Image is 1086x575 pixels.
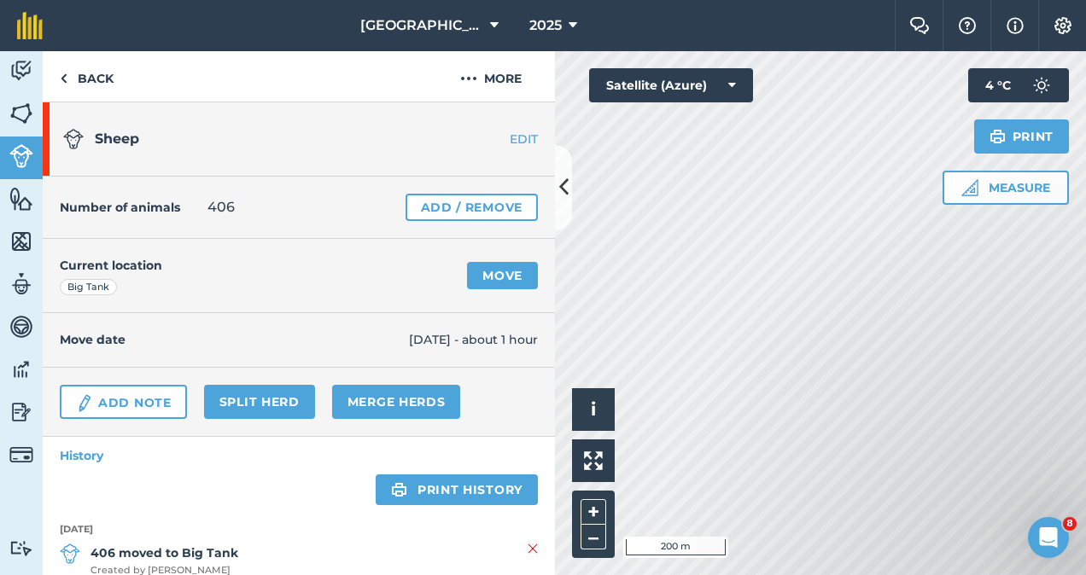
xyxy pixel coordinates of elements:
img: svg+xml;base64,PD94bWwgdmVyc2lvbj0iMS4wIiBlbmNvZGluZz0idXRmLTgiPz4KPCEtLSBHZW5lcmF0b3I6IEFkb2JlIE... [63,129,84,149]
strong: 406 moved to Big Tank [90,543,238,562]
img: svg+xml;base64,PHN2ZyB4bWxucz0iaHR0cDovL3d3dy53My5vcmcvMjAwMC9zdmciIHdpZHRoPSI5IiBoZWlnaHQ9IjI0Ii... [60,68,67,89]
img: svg+xml;base64,PD94bWwgdmVyc2lvbj0iMS4wIiBlbmNvZGluZz0idXRmLTgiPz4KPCEtLSBHZW5lcmF0b3I6IEFkb2JlIE... [9,399,33,425]
a: EDIT [447,131,555,148]
span: 406 [207,197,235,218]
a: Move [467,262,538,289]
button: Home [267,7,300,39]
span: [DATE] - about 1 hour [409,330,538,349]
img: svg+xml;base64,PD94bWwgdmVyc2lvbj0iMS4wIiBlbmNvZGluZz0idXRmLTgiPz4KPCEtLSBHZW5lcmF0b3I6IEFkb2JlIE... [9,144,33,168]
button: Emoji picker [26,444,40,458]
button: 4 °C [968,68,1069,102]
img: svg+xml;base64,PD94bWwgdmVyc2lvbj0iMS4wIiBlbmNvZGluZz0idXRmLTgiPz4KPCEtLSBHZW5lcmF0b3I6IEFkb2JlIE... [60,543,80,564]
button: Send a message… [293,438,320,465]
img: svg+xml;base64,PHN2ZyB4bWxucz0iaHR0cDovL3d3dy53My5vcmcvMjAwMC9zdmciIHdpZHRoPSIyMiIgaGVpZ2h0PSIzMC... [528,538,538,559]
strong: [DATE] [60,522,538,537]
button: go back [11,7,44,39]
span: 2025 [529,15,562,36]
img: svg+xml;base64,PD94bWwgdmVyc2lvbj0iMS4wIiBlbmNvZGluZz0idXRmLTgiPz4KPCEtLSBHZW5lcmF0b3I6IEFkb2JlIE... [1025,68,1059,102]
img: Ruler icon [961,179,978,196]
p: Active [83,21,117,38]
span: i [591,398,596,420]
span: 4 ° C [985,68,1011,102]
img: A cog icon [1053,17,1073,34]
img: A question mark icon [957,17,978,34]
span: Sheep [95,131,139,147]
img: Profile image for Daisy [49,9,76,37]
img: svg+xml;base64,PD94bWwgdmVyc2lvbj0iMS4wIiBlbmNvZGluZz0idXRmLTgiPz4KPCEtLSBHZW5lcmF0b3I6IEFkb2JlIE... [9,314,33,340]
h4: Current location [60,256,162,275]
button: i [572,388,615,431]
textarea: Message… [15,409,327,438]
img: svg+xml;base64,PD94bWwgdmVyc2lvbj0iMS4wIiBlbmNvZGluZz0idXRmLTgiPz4KPCEtLSBHZW5lcmF0b3I6IEFkb2JlIE... [9,540,33,556]
div: Daisy • [DATE] [27,394,104,404]
h1: Daisy [83,9,120,21]
button: Measure [943,171,1069,205]
img: svg+xml;base64,PD94bWwgdmVyc2lvbj0iMS4wIiBlbmNvZGluZz0idXRmLTgiPz4KPCEtLSBHZW5lcmF0b3I6IEFkb2JlIE... [9,271,33,297]
img: svg+xml;base64,PHN2ZyB4bWxucz0iaHR0cDovL3d3dy53My5vcmcvMjAwMC9zdmciIHdpZHRoPSIyMCIgaGVpZ2h0PSIyNC... [460,68,477,89]
img: fieldmargin Logo [17,12,43,39]
h4: Number of animals [60,198,180,217]
span: 8 [1063,517,1077,531]
a: Print history [376,474,538,505]
button: Gif picker [54,444,67,458]
img: svg+xml;base64,PHN2ZyB4bWxucz0iaHR0cDovL3d3dy53My5vcmcvMjAwMC9zdmciIHdpZHRoPSI1NiIgaGVpZ2h0PSI2MC... [9,229,33,254]
img: svg+xml;base64,PD94bWwgdmVyc2lvbj0iMS4wIiBlbmNvZGluZz0idXRmLTgiPz4KPCEtLSBHZW5lcmF0b3I6IEFkb2JlIE... [9,443,33,467]
img: svg+xml;base64,PHN2ZyB4bWxucz0iaHR0cDovL3d3dy53My5vcmcvMjAwMC9zdmciIHdpZHRoPSIxOSIgaGVpZ2h0PSIyNC... [391,479,407,500]
div: Big Tank [60,279,117,296]
img: svg+xml;base64,PD94bWwgdmVyc2lvbj0iMS4wIiBlbmNvZGluZz0idXRmLTgiPz4KPCEtLSBHZW5lcmF0b3I6IEFkb2JlIE... [9,58,33,84]
button: – [581,525,606,549]
a: Add Note [60,385,187,419]
button: Satellite (Azure) [589,68,753,102]
img: svg+xml;base64,PHN2ZyB4bWxucz0iaHR0cDovL3d3dy53My5vcmcvMjAwMC9zdmciIHdpZHRoPSI1NiIgaGVpZ2h0PSI2MC... [9,186,33,212]
img: Two speech bubbles overlapping with the left bubble in the forefront [909,17,930,34]
iframe: Intercom live chat [1028,517,1069,558]
a: Split herd [204,385,315,419]
h4: Move date [60,330,409,349]
button: + [581,499,606,525]
span: [GEOGRAPHIC_DATA] [360,15,483,36]
button: More [427,51,555,102]
a: Merge Herds [332,385,461,419]
div: Close [300,7,330,38]
img: svg+xml;base64,PHN2ZyB4bWxucz0iaHR0cDovL3d3dy53My5vcmcvMjAwMC9zdmciIHdpZHRoPSIxNyIgaGVpZ2h0PSIxNy... [1007,15,1024,36]
img: svg+xml;base64,PHN2ZyB4bWxucz0iaHR0cDovL3d3dy53My5vcmcvMjAwMC9zdmciIHdpZHRoPSI1NiIgaGVpZ2h0PSI2MC... [9,101,33,126]
img: Four arrows, one pointing top left, one top right, one bottom right and the last bottom left [584,451,603,470]
button: Print [974,119,1070,154]
a: Add / Remove [406,194,538,221]
img: svg+xml;base64,PHN2ZyB4bWxucz0iaHR0cDovL3d3dy53My5vcmcvMjAwMC9zdmciIHdpZHRoPSIxOSIgaGVpZ2h0PSIyNC... [990,126,1006,147]
a: Back [43,51,131,102]
img: svg+xml;base64,PD94bWwgdmVyc2lvbj0iMS4wIiBlbmNvZGluZz0idXRmLTgiPz4KPCEtLSBHZW5lcmF0b3I6IEFkb2JlIE... [9,357,33,382]
a: History [43,437,555,474]
img: svg+xml;base64,PD94bWwgdmVyc2lvbj0iMS4wIiBlbmNvZGluZz0idXRmLTgiPz4KPCEtLSBHZW5lcmF0b3I6IEFkb2JlIE... [75,393,94,414]
button: Upload attachment [81,444,95,458]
